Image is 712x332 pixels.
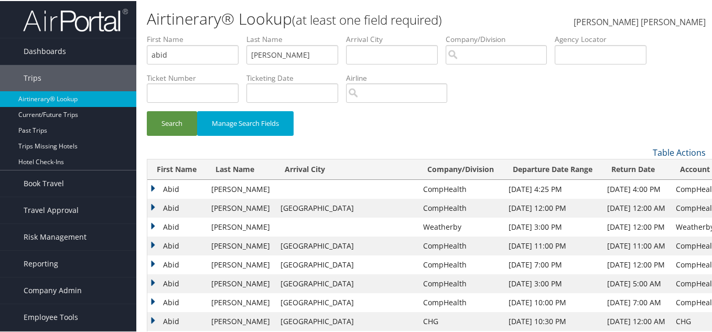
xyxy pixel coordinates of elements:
[275,311,418,330] td: [GEOGRAPHIC_DATA]
[24,196,79,222] span: Travel Approval
[418,254,503,273] td: CompHealth
[206,179,275,198] td: [PERSON_NAME]
[602,254,671,273] td: [DATE] 12:00 PM
[275,235,418,254] td: [GEOGRAPHIC_DATA]
[503,217,602,235] td: [DATE] 3:00 PM
[418,158,503,179] th: Company/Division
[206,198,275,217] td: [PERSON_NAME]
[147,33,246,44] label: First Name
[602,198,671,217] td: [DATE] 12:00 AM
[24,276,82,303] span: Company Admin
[147,254,206,273] td: Abid
[602,292,671,311] td: [DATE] 7:00 AM
[346,72,455,82] label: Airline
[503,158,602,179] th: Departure Date Range: activate to sort column descending
[206,273,275,292] td: [PERSON_NAME]
[197,110,294,135] button: Manage Search Fields
[206,217,275,235] td: [PERSON_NAME]
[602,235,671,254] td: [DATE] 11:00 AM
[555,33,654,44] label: Agency Locator
[418,273,503,292] td: CompHealth
[446,33,555,44] label: Company/Division
[24,303,78,329] span: Employee Tools
[246,72,346,82] label: Ticketing Date
[206,235,275,254] td: [PERSON_NAME]
[574,15,706,27] span: [PERSON_NAME] [PERSON_NAME]
[275,254,418,273] td: [GEOGRAPHIC_DATA]
[147,179,206,198] td: Abid
[147,235,206,254] td: Abid
[503,235,602,254] td: [DATE] 11:00 PM
[503,311,602,330] td: [DATE] 10:30 PM
[418,198,503,217] td: CompHealth
[147,217,206,235] td: Abid
[574,5,706,38] a: [PERSON_NAME] [PERSON_NAME]
[147,273,206,292] td: Abid
[147,72,246,82] label: Ticket Number
[147,110,197,135] button: Search
[602,311,671,330] td: [DATE] 12:00 AM
[147,7,520,29] h1: Airtinerary® Lookup
[24,250,58,276] span: Reporting
[418,235,503,254] td: CompHealth
[503,254,602,273] td: [DATE] 7:00 PM
[275,158,418,179] th: Arrival City: activate to sort column ascending
[23,7,128,31] img: airportal-logo.png
[275,292,418,311] td: [GEOGRAPHIC_DATA]
[24,223,87,249] span: Risk Management
[503,179,602,198] td: [DATE] 4:25 PM
[147,292,206,311] td: Abid
[503,198,602,217] td: [DATE] 12:00 PM
[206,292,275,311] td: [PERSON_NAME]
[147,158,206,179] th: First Name: activate to sort column ascending
[275,273,418,292] td: [GEOGRAPHIC_DATA]
[418,292,503,311] td: CompHealth
[602,158,671,179] th: Return Date: activate to sort column ascending
[147,311,206,330] td: Abid
[24,37,66,63] span: Dashboards
[418,311,503,330] td: CHG
[503,292,602,311] td: [DATE] 10:00 PM
[346,33,446,44] label: Arrival City
[292,10,442,27] small: (at least one field required)
[206,254,275,273] td: [PERSON_NAME]
[653,146,706,157] a: Table Actions
[418,217,503,235] td: Weatherby
[602,217,671,235] td: [DATE] 12:00 PM
[418,179,503,198] td: CompHealth
[206,311,275,330] td: [PERSON_NAME]
[24,169,64,196] span: Book Travel
[602,179,671,198] td: [DATE] 4:00 PM
[602,273,671,292] td: [DATE] 5:00 AM
[24,64,41,90] span: Trips
[206,158,275,179] th: Last Name: activate to sort column ascending
[246,33,346,44] label: Last Name
[503,273,602,292] td: [DATE] 3:00 PM
[275,198,418,217] td: [GEOGRAPHIC_DATA]
[147,198,206,217] td: Abid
